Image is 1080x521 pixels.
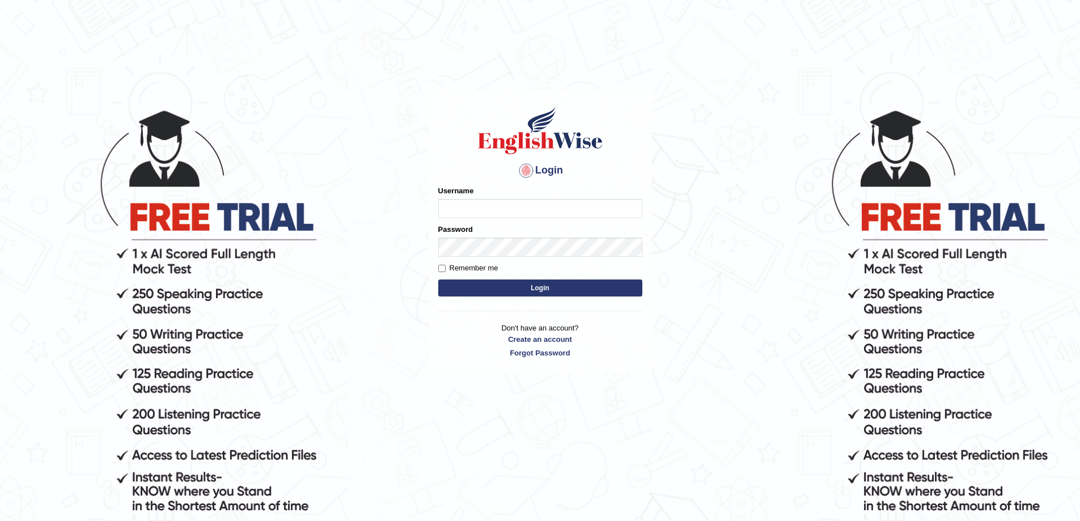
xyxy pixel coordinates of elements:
label: Password [438,224,473,235]
label: Username [438,185,474,196]
a: Create an account [438,334,642,345]
img: Logo of English Wise sign in for intelligent practice with AI [476,105,605,156]
input: Remember me [438,265,446,272]
h4: Login [438,162,642,180]
label: Remember me [438,262,498,274]
p: Don't have an account? [438,323,642,358]
a: Forgot Password [438,348,642,358]
button: Login [438,279,642,296]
